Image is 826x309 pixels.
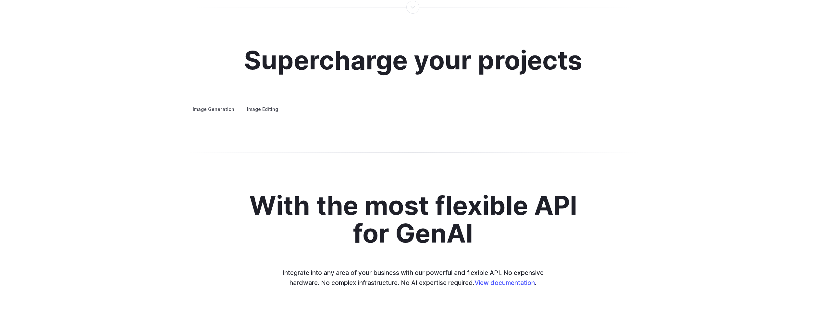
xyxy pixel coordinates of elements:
[244,46,582,74] h2: Supercharge your projects
[232,191,594,247] h2: With the most flexible API for GenAI
[187,103,240,115] label: Image Generation
[475,279,535,287] a: View documentation
[241,103,284,115] label: Image Editing
[278,268,548,288] p: Integrate into any area of your business with our powerful and flexible API. No expensive hardwar...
